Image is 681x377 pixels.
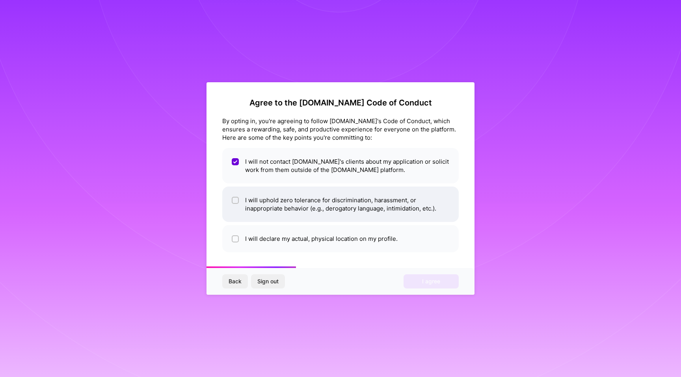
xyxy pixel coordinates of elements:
span: Sign out [257,277,279,285]
h2: Agree to the [DOMAIN_NAME] Code of Conduct [222,98,459,107]
button: Sign out [251,274,285,288]
div: By opting in, you're agreeing to follow [DOMAIN_NAME]'s Code of Conduct, which ensures a rewardin... [222,117,459,142]
li: I will not contact [DOMAIN_NAME]'s clients about my application or solicit work from them outside... [222,148,459,183]
li: I will declare my actual, physical location on my profile. [222,225,459,252]
span: Back [229,277,242,285]
button: Back [222,274,248,288]
li: I will uphold zero tolerance for discrimination, harassment, or inappropriate behavior (e.g., der... [222,187,459,222]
